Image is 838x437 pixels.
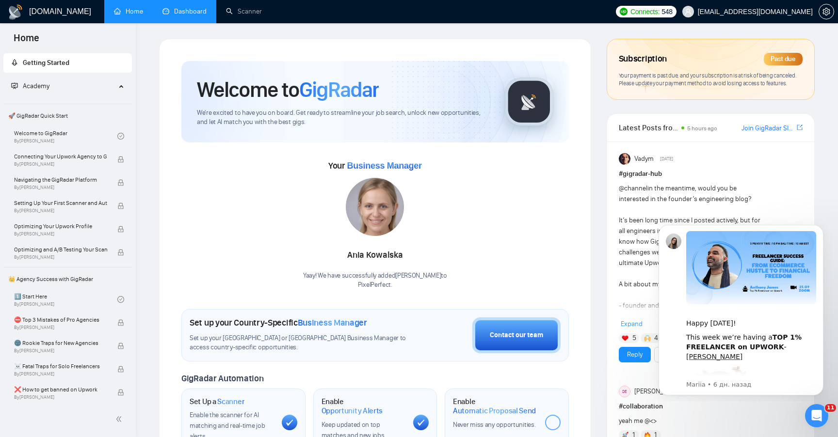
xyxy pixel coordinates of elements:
[14,315,107,325] span: ⛔ Top 3 Mistakes of Pro Agencies
[3,53,132,73] li: Getting Started
[819,8,834,16] span: setting
[117,249,124,256] span: lock
[114,7,143,16] a: homeHome
[644,216,838,401] iframe: Intercom notifications сообщение
[42,164,172,173] p: Message from Mariia, sent 6 дн. назад
[660,155,673,163] span: [DATE]
[117,366,124,373] span: lock
[303,247,447,264] div: Ania Kowalska
[797,123,803,132] a: export
[303,271,447,290] div: Yaay! We have successfully added [PERSON_NAME] to
[8,4,23,20] img: logo
[14,325,107,330] span: By [PERSON_NAME]
[14,245,107,254] span: Optimizing and A/B Testing Your Scanner for Better Results
[14,198,107,208] span: Setting Up Your First Scanner and Auto-Bidder
[190,397,244,406] h1: Set Up a
[117,133,124,140] span: check-circle
[490,330,543,341] div: Contact our team
[14,348,107,354] span: By [PERSON_NAME]
[634,154,654,164] span: Vadym
[805,404,828,427] iframe: Intercom live chat
[14,361,107,371] span: ☠️ Fatal Traps for Solo Freelancers
[453,421,535,429] span: Never miss any opportunities.
[14,289,117,310] a: 1️⃣ Start HereBy[PERSON_NAME]
[117,226,124,233] span: lock
[303,281,447,290] p: PixelPerfect .
[190,317,367,328] h1: Set up your Country-Specific
[621,320,643,328] span: Expand
[14,371,107,377] span: By [PERSON_NAME]
[619,51,667,67] span: Subscription
[298,317,367,328] span: Business Manager
[630,6,660,17] span: Connects:
[14,338,107,348] span: 🌚 Rookie Traps for New Agencies
[117,389,124,396] span: lock
[620,8,628,16] img: upwork-logo.png
[661,6,672,17] span: 548
[14,152,107,161] span: Connecting Your Upwork Agency to GigRadar
[819,8,834,16] a: setting
[687,125,717,132] span: 5 hours ago
[819,4,834,19] button: setting
[14,161,107,167] span: By [PERSON_NAME]
[14,385,107,394] span: ❌ How to get banned on Upwork
[505,78,553,126] img: gigradar-logo.png
[632,333,636,343] span: 5
[346,178,404,236] img: 1721390763044-2.jpg
[23,59,69,67] span: Getting Started
[117,319,124,326] span: lock
[472,317,561,353] button: Contact our team
[115,414,125,424] span: double-left
[14,175,107,185] span: Navigating the GigRadar Platform
[14,231,107,237] span: By [PERSON_NAME]
[825,404,836,412] span: 11
[11,59,18,66] span: rocket
[453,397,537,416] h1: Enable
[14,221,107,231] span: Optimizing Your Upwork Profile
[619,184,647,192] span: @channel
[619,401,803,412] h1: # collaboration
[619,153,630,165] img: Vadym
[619,122,678,134] span: Latest Posts from the GigRadar Community
[217,397,244,406] span: Scanner
[328,160,422,171] span: Your
[619,386,630,397] div: DE
[6,31,47,51] span: Home
[453,406,536,416] span: Automatic Proposal Send
[619,347,651,362] button: Reply
[14,208,107,214] span: By [PERSON_NAME]
[685,8,692,15] span: user
[619,416,766,426] div: yeah me @<>
[627,349,643,360] a: Reply
[4,106,131,125] span: 🚀 GigRadar Quick Start
[347,161,421,171] span: Business Manager
[764,53,803,65] div: Past due
[117,179,124,186] span: lock
[622,335,628,342] img: ❤️
[181,373,263,384] span: GigRadar Automation
[619,72,797,87] span: Your payment is past due, and your subscription is at risk of being canceled. Please update your ...
[197,77,379,103] h1: Welcome to
[162,7,207,16] a: dashboardDashboard
[634,386,682,397] span: [PERSON_NAME]
[117,296,124,303] span: check-circle
[14,254,107,260] span: By [PERSON_NAME]
[226,7,262,16] a: searchScanner
[4,269,131,289] span: 👑 Agency Success with GigRadar
[117,343,124,349] span: lock
[322,406,383,416] span: Opportunity Alerts
[197,109,489,127] span: We're excited to have you on board. Get ready to streamline your job search, unlock new opportuni...
[11,82,49,90] span: Academy
[190,334,412,352] span: Set up your [GEOGRAPHIC_DATA] or [GEOGRAPHIC_DATA] Business Manager to access country-specific op...
[741,123,795,134] a: Join GigRadar Slack Community
[14,125,117,147] a: Welcome to GigRadarBy[PERSON_NAME]
[322,397,406,416] h1: Enable
[42,150,104,212] img: :excited:
[797,124,803,131] span: export
[11,82,18,89] span: fund-projection-screen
